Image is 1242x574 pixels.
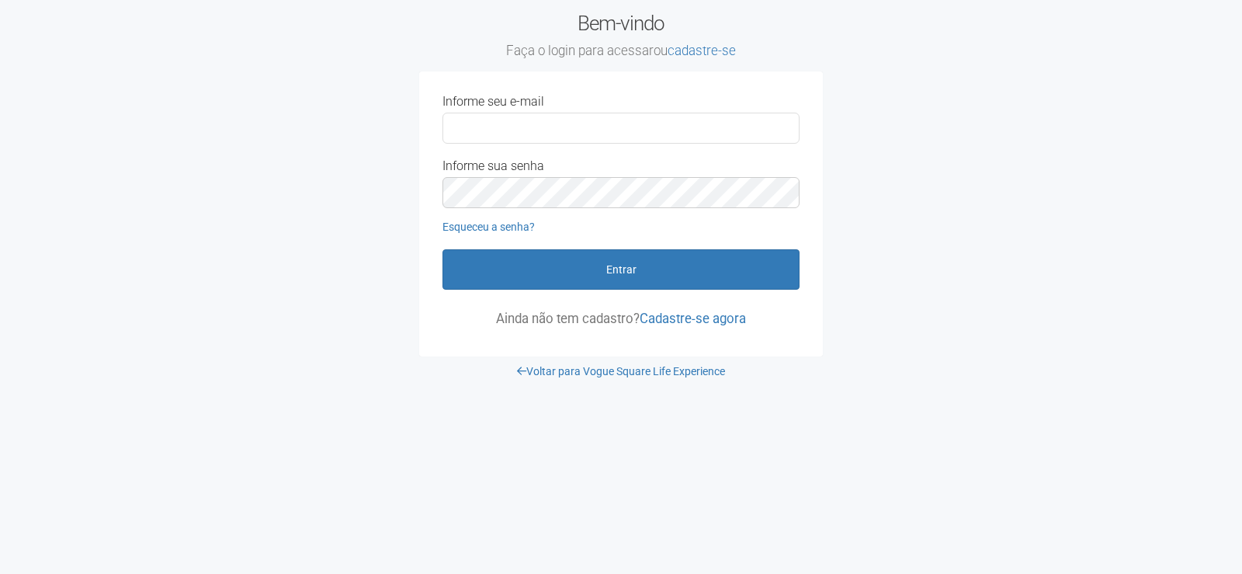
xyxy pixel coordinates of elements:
button: Entrar [442,249,800,290]
h2: Bem-vindo [419,12,823,60]
span: ou [654,43,736,58]
a: cadastre-se [668,43,736,58]
a: Esqueceu a senha? [442,221,535,233]
a: Voltar para Vogue Square Life Experience [517,365,725,377]
label: Informe sua senha [442,159,544,173]
p: Ainda não tem cadastro? [442,311,800,325]
label: Informe seu e-mail [442,95,544,109]
small: Faça o login para acessar [419,43,823,60]
a: Cadastre-se agora [640,311,746,326]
